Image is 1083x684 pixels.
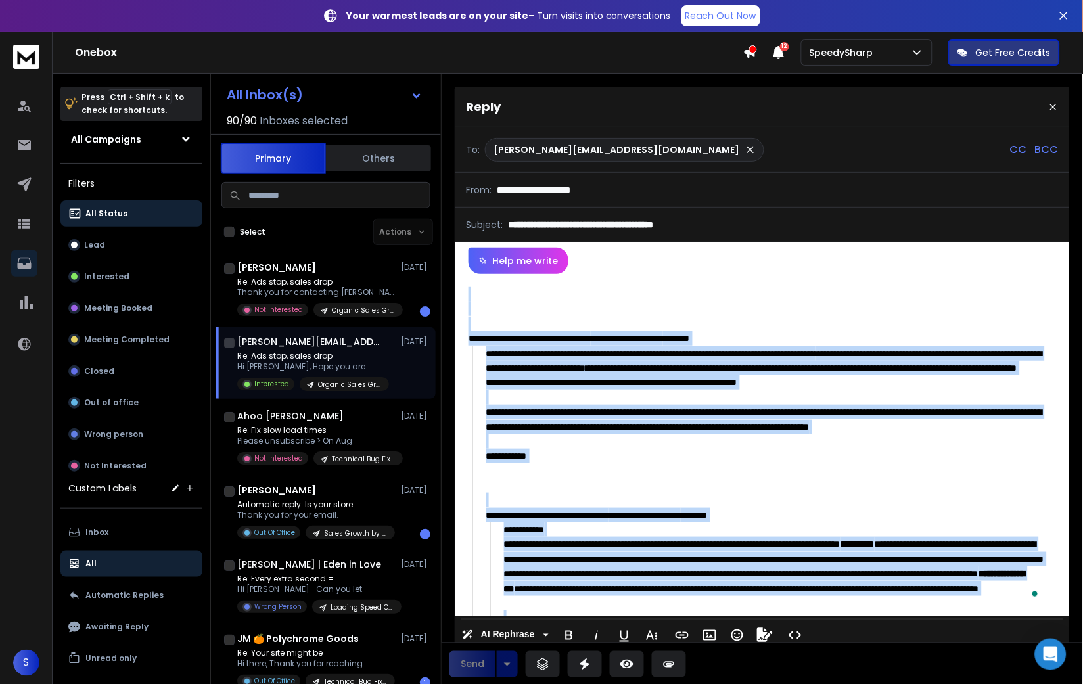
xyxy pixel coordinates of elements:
button: Meeting Completed [60,327,202,353]
span: AI Rephrase [478,629,538,641]
p: SpeedySharp [810,46,879,59]
button: Emoticons [725,622,750,649]
button: Signature [752,622,777,649]
h3: Filters [60,174,202,193]
p: Interested [254,379,289,389]
p: Re: Ads stop, sales drop [237,351,389,361]
p: Thank you for contacting [PERSON_NAME] [237,287,395,298]
p: Reach Out Now [685,9,756,22]
p: [DATE] [401,262,430,273]
p: Unread only [85,653,137,664]
p: Get Free Credits [976,46,1051,59]
a: Reach Out Now [681,5,760,26]
p: CC [1010,142,1027,158]
button: Lead [60,232,202,258]
button: S [13,650,39,676]
button: All Inbox(s) [216,81,433,108]
div: Open Intercom Messenger [1035,639,1067,670]
h3: Inboxes selected [260,113,348,129]
p: [DATE] [401,411,430,421]
p: Hi there, Thank you for reaching [237,658,395,669]
p: Hi [PERSON_NAME]- Can you let [237,584,395,595]
button: All [60,551,202,577]
p: – Turn visits into conversations [346,9,671,22]
h3: Custom Labels [68,482,137,495]
h1: All Inbox(s) [227,88,303,101]
p: Closed [84,366,114,376]
p: Inbox [85,527,108,537]
button: Automatic Replies [60,582,202,608]
label: Select [240,227,265,237]
div: To enrich screen reader interactions, please activate Accessibility in Grammarly extension settings [455,274,1069,616]
h1: [PERSON_NAME] | Eden in Love [237,558,381,571]
p: Re: Fix slow load times [237,425,395,436]
p: Not Interested [84,461,147,471]
div: 1 [420,529,430,539]
p: Automatic Replies [85,590,164,601]
button: Wrong person [60,421,202,447]
p: From: [466,183,492,196]
p: Not Interested [254,305,303,315]
h1: JM 🍊 Polychrome Goods [237,632,359,645]
p: All [85,559,97,569]
button: All Status [60,200,202,227]
p: Please unsubscribe > On Aug [237,436,395,446]
button: Closed [60,358,202,384]
button: Inbox [60,519,202,545]
p: Re: Every extra second = [237,574,395,584]
button: Not Interested [60,453,202,479]
span: 90 / 90 [227,113,257,129]
p: Out of office [84,398,139,408]
button: Interested [60,263,202,290]
button: Others [326,144,431,173]
p: Press to check for shortcuts. [81,91,184,117]
p: Organic Sales Growth [332,306,395,315]
p: Hi [PERSON_NAME], Hope you are [237,361,389,372]
button: Awaiting Reply [60,614,202,640]
p: All Status [85,208,127,219]
h1: [PERSON_NAME] [237,261,316,274]
button: Code View [783,622,808,649]
button: Insert Image (Ctrl+P) [697,622,722,649]
button: Primary [221,143,326,174]
p: [DATE] [401,336,430,347]
p: [DATE] [401,485,430,495]
button: Out of office [60,390,202,416]
button: AI Rephrase [459,622,551,649]
button: Bold (Ctrl+B) [557,622,582,649]
p: Lead [84,240,105,250]
button: Meeting Booked [60,295,202,321]
p: Interested [84,271,129,282]
h1: [PERSON_NAME] [237,484,316,497]
button: More Text [639,622,664,649]
p: Thank you for your email. [237,510,395,520]
p: Organic Sales Growth [318,380,381,390]
button: Underline (Ctrl+U) [612,622,637,649]
p: Awaiting Reply [85,622,149,632]
button: Get Free Credits [948,39,1060,66]
p: Re: Ads stop, sales drop [237,277,395,287]
p: Meeting Booked [84,303,152,313]
span: 12 [780,42,789,51]
h1: All Campaigns [71,133,141,146]
strong: Your warmest leads are on your site [346,9,528,22]
span: Ctrl + Shift + k [108,89,172,104]
button: Insert Link (Ctrl+K) [670,622,695,649]
p: Subject: [466,218,503,231]
p: [DATE] [401,633,430,644]
p: Loading Speed Optimization [331,603,394,612]
p: Not Interested [254,453,303,463]
p: Out Of Office [254,528,295,537]
button: Unread only [60,645,202,672]
p: To: [466,143,480,156]
button: Italic (Ctrl+I) [584,622,609,649]
div: 1 [420,306,430,317]
p: Re: Your site might be [237,648,395,658]
p: [PERSON_NAME][EMAIL_ADDRESS][DOMAIN_NAME] [494,143,740,156]
h1: Onebox [75,45,743,60]
p: Technical Bug Fixing and Loading Speed [332,454,395,464]
img: logo [13,45,39,69]
h1: Ahoo [PERSON_NAME] [237,409,344,422]
p: Wrong person [84,429,143,440]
